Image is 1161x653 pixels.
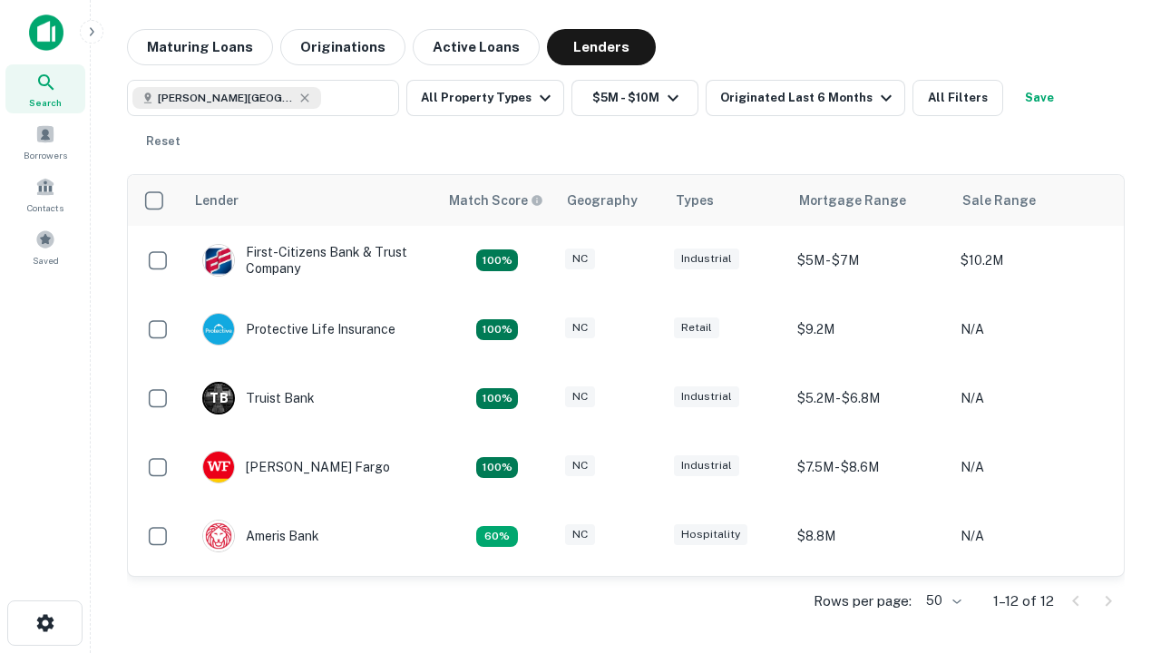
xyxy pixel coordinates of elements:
[706,80,905,116] button: Originated Last 6 Months
[1010,80,1068,116] button: Save your search to get updates of matches that match your search criteria.
[202,244,420,277] div: First-citizens Bank & Trust Company
[951,502,1115,570] td: N/A
[406,80,564,116] button: All Property Types
[1070,450,1161,537] iframe: Chat Widget
[674,455,739,476] div: Industrial
[665,175,788,226] th: Types
[674,386,739,407] div: Industrial
[951,226,1115,295] td: $10.2M
[951,570,1115,639] td: N/A
[919,588,964,614] div: 50
[5,222,85,271] a: Saved
[5,64,85,113] a: Search
[134,123,192,160] button: Reset
[29,95,62,110] span: Search
[127,29,273,65] button: Maturing Loans
[158,90,294,106] span: [PERSON_NAME][GEOGRAPHIC_DATA], [GEOGRAPHIC_DATA]
[203,521,234,551] img: picture
[565,249,595,269] div: NC
[912,80,1003,116] button: All Filters
[565,317,595,338] div: NC
[203,314,234,345] img: picture
[203,245,234,276] img: picture
[195,190,239,211] div: Lender
[567,190,638,211] div: Geography
[565,455,595,476] div: NC
[413,29,540,65] button: Active Loans
[202,382,315,414] div: Truist Bank
[33,253,59,268] span: Saved
[449,190,543,210] div: Capitalize uses an advanced AI algorithm to match your search with the best lender. The match sco...
[993,590,1054,612] p: 1–12 of 12
[476,526,518,548] div: Matching Properties: 1, hasApolloMatch: undefined
[547,29,656,65] button: Lenders
[438,175,556,226] th: Capitalize uses an advanced AI algorithm to match your search with the best lender. The match sco...
[184,175,438,226] th: Lender
[202,313,395,346] div: Protective Life Insurance
[476,319,518,341] div: Matching Properties: 2, hasApolloMatch: undefined
[565,524,595,545] div: NC
[674,524,747,545] div: Hospitality
[203,452,234,482] img: picture
[962,190,1036,211] div: Sale Range
[788,226,951,295] td: $5M - $7M
[29,15,63,51] img: capitalize-icon.png
[676,190,714,211] div: Types
[476,388,518,410] div: Matching Properties: 3, hasApolloMatch: undefined
[202,451,390,483] div: [PERSON_NAME] Fargo
[476,249,518,271] div: Matching Properties: 2, hasApolloMatch: undefined
[280,29,405,65] button: Originations
[788,175,951,226] th: Mortgage Range
[788,570,951,639] td: $9.2M
[674,249,739,269] div: Industrial
[814,590,912,612] p: Rows per page:
[799,190,906,211] div: Mortgage Range
[556,175,665,226] th: Geography
[674,317,719,338] div: Retail
[202,520,319,552] div: Ameris Bank
[951,295,1115,364] td: N/A
[951,175,1115,226] th: Sale Range
[210,389,228,408] p: T B
[565,386,595,407] div: NC
[788,502,951,570] td: $8.8M
[951,433,1115,502] td: N/A
[449,190,540,210] h6: Match Score
[788,364,951,433] td: $5.2M - $6.8M
[788,295,951,364] td: $9.2M
[5,117,85,166] a: Borrowers
[27,200,63,215] span: Contacts
[476,457,518,479] div: Matching Properties: 2, hasApolloMatch: undefined
[5,170,85,219] a: Contacts
[951,364,1115,433] td: N/A
[720,87,897,109] div: Originated Last 6 Months
[571,80,698,116] button: $5M - $10M
[24,148,67,162] span: Borrowers
[788,433,951,502] td: $7.5M - $8.6M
